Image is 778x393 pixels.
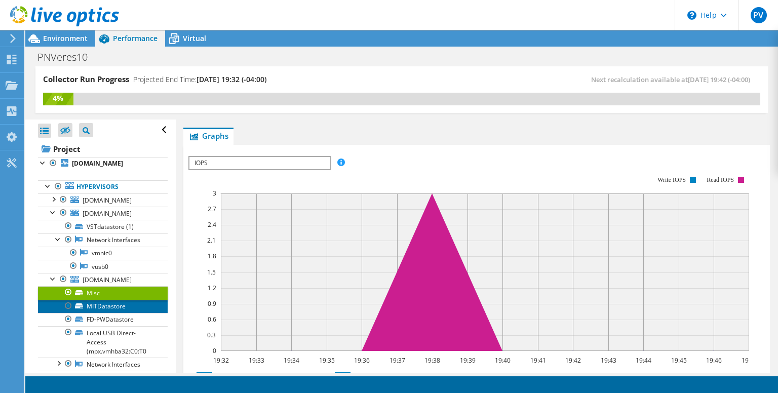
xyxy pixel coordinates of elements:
a: Network Interfaces [38,358,168,371]
text: 2.1 [207,236,216,245]
a: Hypervisors [38,180,168,193]
text: 19:43 [601,356,616,365]
span: PV [751,7,767,23]
text: 0.6 [208,315,216,324]
span: [DOMAIN_NAME] [83,209,132,218]
a: Misc [38,286,168,299]
text: 19:35 [319,356,335,365]
text: 19:40 [495,356,511,365]
a: vmnic0 [38,247,168,260]
span: Environment [43,33,88,43]
text: Write IOPS [657,176,686,183]
span: [DATE] 19:42 (-04:00) [688,75,750,84]
a: MITDatastore [38,300,168,313]
a: [DOMAIN_NAME] [38,157,168,170]
text: 0.9 [208,299,216,308]
div: 4% [43,93,73,104]
text: 19:32 [213,356,229,365]
text: 19:41 [530,356,546,365]
text: 19:37 [390,356,405,365]
text: 19:42 [565,356,581,365]
text: 3 [213,189,216,198]
span: IOPS [189,157,330,169]
b: [DOMAIN_NAME] [72,159,123,168]
text: 19:34 [284,356,299,365]
text: 2.4 [208,220,216,229]
text: Read IOPS [707,176,734,183]
text: 1.8 [208,252,216,260]
text: 19:47 [742,356,757,365]
span: Performance [113,33,158,43]
span: [DOMAIN_NAME] [83,196,132,205]
text: 19:46 [706,356,722,365]
h1: PNVeres10 [33,52,103,63]
text: 19:38 [424,356,440,365]
span: [DOMAIN_NAME] [83,276,132,284]
text: 1.5 [207,268,216,277]
text: 19:39 [460,356,476,365]
text: 19:33 [249,356,264,365]
a: [DOMAIN_NAME] [38,207,168,220]
h4: Projected End Time: [133,74,266,85]
a: vusb0 [38,260,168,273]
a: Project [38,141,168,157]
span: Graphs [188,131,228,141]
text: 19:45 [671,356,687,365]
a: [DOMAIN_NAME] [38,273,168,286]
span: Next recalculation available at [591,75,755,84]
text: 19:36 [354,356,370,365]
svg: \n [687,11,696,20]
a: FD-PWDatastore [38,313,168,326]
text: 2.7 [208,205,216,213]
text: 0.3 [207,331,216,339]
text: 19:44 [636,356,651,365]
text: 0 [213,346,216,355]
text: 1.2 [208,284,216,292]
a: [DOMAIN_NAME] [38,193,168,207]
span: Virtual [183,33,206,43]
a: Local USB Direct-Access (mpx.vmhba32:C0:T0 [38,326,168,358]
span: [DATE] 19:32 (-04:00) [197,74,266,84]
a: Network Interfaces [38,233,168,247]
a: VSTdatastore (1) [38,220,168,233]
